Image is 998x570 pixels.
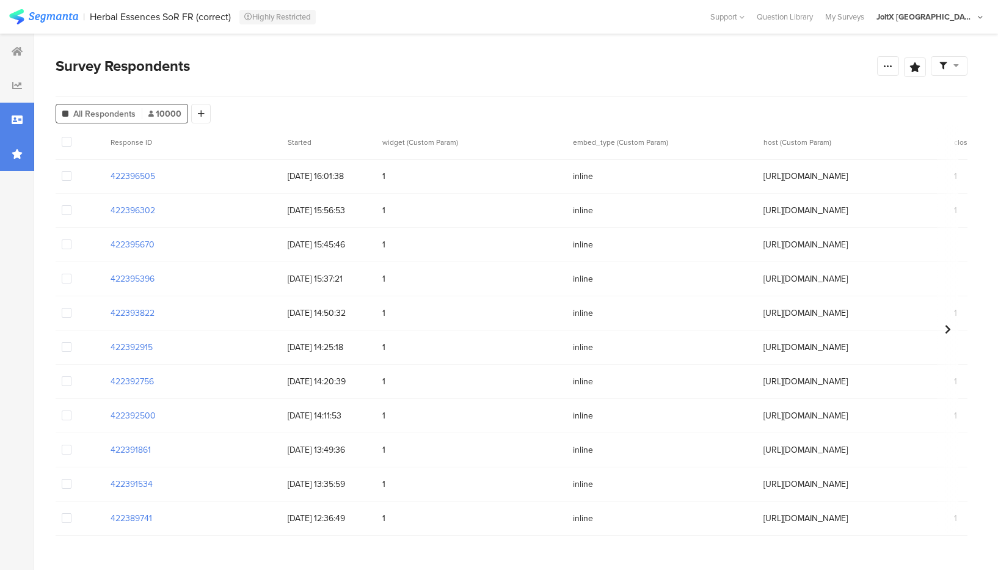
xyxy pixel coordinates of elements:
span: inline [573,409,751,422]
span: [DATE] 13:49:36 [288,444,370,456]
span: [URL][DOMAIN_NAME] [763,478,942,491]
span: inline [573,204,751,217]
span: Response ID [111,137,152,148]
span: 1 [382,238,561,251]
span: [DATE] 12:36:49 [288,512,370,525]
span: widget (Custom Param) [382,137,458,148]
span: [DATE] 15:56:53 [288,204,370,217]
div: Support [710,7,745,26]
span: 1 [382,341,561,354]
span: 1 [382,272,561,285]
section: 422396302 [111,204,155,217]
span: inline [573,341,751,354]
span: [URL][DOMAIN_NAME] [763,409,942,422]
span: [URL][DOMAIN_NAME] [763,375,942,388]
span: [DATE] 14:11:53 [288,409,370,422]
section: 422391861 [111,444,151,456]
span: Started [288,137,311,148]
span: inline [573,272,751,285]
span: inline [573,238,751,251]
span: [URL][DOMAIN_NAME] [763,341,942,354]
span: [URL][DOMAIN_NAME] [763,307,942,320]
span: [DATE] 14:50:32 [288,307,370,320]
span: [DATE] 16:01:38 [288,170,370,183]
section: 422392756 [111,375,154,388]
section: 422392915 [111,341,153,354]
span: 1 [382,204,561,217]
span: [URL][DOMAIN_NAME] [763,444,942,456]
span: inline [573,307,751,320]
span: inline [573,444,751,456]
span: 1 [382,512,561,525]
section: 422392500 [111,409,156,422]
div: Highly Restricted [239,10,316,24]
div: JoltX [GEOGRAPHIC_DATA] [876,11,974,23]
section: 422391534 [111,478,153,491]
section: 422389741 [111,512,152,525]
a: Question Library [751,11,819,23]
span: [URL][DOMAIN_NAME] [763,238,942,251]
span: [URL][DOMAIN_NAME] [763,512,942,525]
span: inline [573,512,751,525]
span: inline [573,375,751,388]
div: Herbal Essences SoR FR (correct) [90,11,231,23]
section: 422393822 [111,307,155,320]
span: [DATE] 15:37:21 [288,272,370,285]
span: [DATE] 15:45:46 [288,238,370,251]
span: All Respondents [73,108,136,120]
span: embed_type (Custom Param) [573,137,668,148]
span: [URL][DOMAIN_NAME] [763,204,942,217]
span: [DATE] 14:25:18 [288,341,370,354]
span: [DATE] 14:20:39 [288,375,370,388]
span: inline [573,170,751,183]
span: 1 [382,375,561,388]
span: 1 [382,170,561,183]
img: segmanta logo [9,9,78,24]
span: Survey Respondents [56,55,190,77]
span: 1 [382,307,561,320]
section: 422396505 [111,170,155,183]
div: | [83,10,85,24]
span: 10000 [148,108,181,120]
span: [URL][DOMAIN_NAME] [763,272,942,285]
span: [DATE] 13:35:59 [288,478,370,491]
span: inline [573,478,751,491]
span: [URL][DOMAIN_NAME] [763,170,942,183]
section: 422395670 [111,238,155,251]
span: 1 [382,409,561,422]
a: My Surveys [819,11,870,23]
span: host (Custom Param) [763,137,831,148]
span: 1 [382,478,561,491]
span: 1 [382,444,561,456]
section: 422395396 [111,272,155,285]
